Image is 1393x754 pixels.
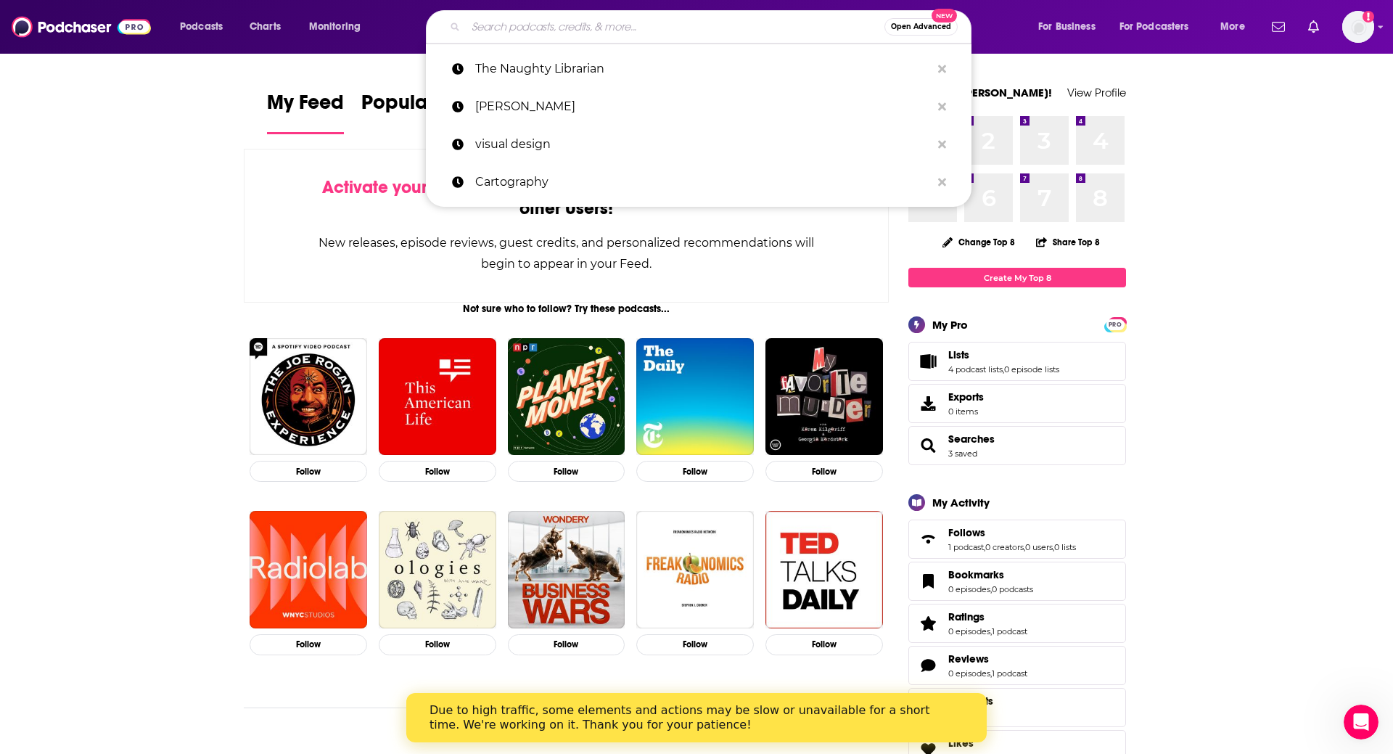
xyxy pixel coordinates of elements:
button: Follow [508,461,625,482]
p: The Naughty Librarian [475,50,931,88]
a: 1 podcast [992,668,1027,679]
div: New releases, episode reviews, guest credits, and personalized recommendations will begin to appe... [317,232,815,274]
a: Bookmarks [913,571,942,591]
button: open menu [1110,15,1210,38]
span: , [1003,364,1004,374]
img: Planet Money [508,338,625,456]
img: Freakonomics Radio [636,511,754,628]
div: by following Podcasts, Creators, Lists, and other Users! [317,177,815,219]
span: Open Advanced [891,23,951,30]
span: Reviews [908,646,1126,685]
a: View Profile [1067,86,1126,99]
a: Welcome [PERSON_NAME]! [908,86,1052,99]
a: Show notifications dropdown [1266,15,1291,39]
img: Business Wars [508,511,625,628]
a: Searches [948,433,995,446]
span: Podcasts [180,17,223,37]
a: 0 episode lists [1004,364,1059,374]
button: Change Top 8 [934,233,1024,251]
a: Charts [240,15,289,38]
p: ed mylett [475,88,931,126]
img: TED Talks Daily [765,511,883,628]
a: Reviews [948,652,1027,665]
a: 1 podcast [948,542,984,552]
span: Charts [250,17,281,37]
a: Follows [948,526,1076,539]
a: 0 creators [985,542,1024,552]
button: open menu [1028,15,1114,38]
a: Bookmarks [948,568,1033,581]
span: , [990,584,992,594]
img: The Joe Rogan Experience [250,338,367,456]
button: Show profile menu [1342,11,1374,43]
a: 3 saved [948,448,977,459]
a: Show notifications dropdown [1302,15,1325,39]
p: Cartography [475,163,931,201]
img: Podchaser - Follow, Share and Rate Podcasts [12,13,151,41]
button: open menu [299,15,379,38]
span: Ratings [948,610,985,623]
a: Exports [908,384,1126,423]
span: PRO [1106,319,1124,330]
span: Exports [948,390,984,403]
span: New [932,9,958,22]
p: visual design [475,126,931,163]
iframe: Intercom live chat banner [406,693,987,742]
img: The Daily [636,338,754,456]
button: Follow [636,634,754,655]
span: 0 items [948,406,984,417]
a: Reviews [913,655,942,676]
div: Not sure who to follow? Try these podcasts... [244,303,889,315]
span: Activate your Feed [322,176,471,198]
img: User Profile [1342,11,1374,43]
a: 0 lists [1054,542,1076,552]
a: 0 users [1025,542,1053,552]
a: Popular Feed [361,90,485,134]
span: Lists [908,342,1126,381]
div: My Activity [932,496,990,509]
a: 0 episodes [948,668,990,679]
span: For Podcasters [1119,17,1189,37]
a: visual design [426,126,971,163]
img: My Favorite Murder with Karen Kilgariff and Georgia Hardstark [765,338,883,456]
span: , [1024,542,1025,552]
span: Lists [948,348,969,361]
a: Likes [948,737,1009,750]
span: , [984,542,985,552]
span: Searches [908,426,1126,465]
button: Share Top 8 [1035,228,1101,256]
button: Follow [250,461,367,482]
span: Logged in as jfalkner [1342,11,1374,43]
a: [PERSON_NAME] [426,88,971,126]
a: 1 podcast [992,626,1027,636]
div: My Pro [932,318,968,332]
button: Follow [379,634,496,655]
button: Follow [250,634,367,655]
span: , [990,626,992,636]
a: My Alerts [908,688,1126,727]
a: Lists [948,348,1059,361]
span: Ratings [908,604,1126,643]
img: This American Life [379,338,496,456]
a: Ratings [948,610,1027,623]
img: Ologies with Alie Ward [379,511,496,628]
button: Follow [636,461,754,482]
button: Follow [765,461,883,482]
a: 0 episodes [948,626,990,636]
span: More [1220,17,1245,37]
a: 0 episodes [948,584,990,594]
a: 4 podcast lists [948,364,1003,374]
span: Bookmarks [948,568,1004,581]
a: Follows [913,529,942,549]
button: Open AdvancedNew [884,18,958,36]
svg: Add a profile image [1363,11,1374,22]
span: Popular Feed [361,90,485,123]
a: Create My Top 8 [908,268,1126,287]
